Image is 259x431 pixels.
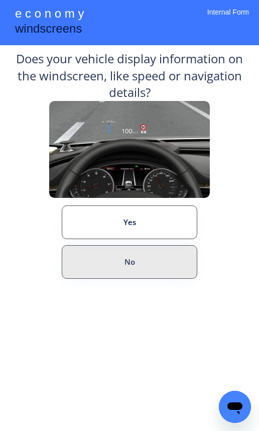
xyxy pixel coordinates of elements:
[207,8,249,30] div: Internal Form
[15,20,82,40] div: windscreens
[15,5,84,24] div: e c o n o m y
[219,391,251,423] iframe: Button to launch messaging window
[62,245,197,279] button: No
[7,50,252,101] div: Does your vehicle display information on the windscreen, like speed or navigation details?
[49,101,210,198] img: Example%20Heads%20Up%20Display.jpeg
[62,205,197,239] button: Yes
